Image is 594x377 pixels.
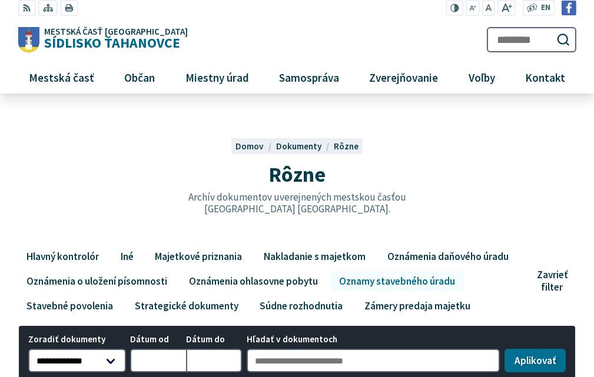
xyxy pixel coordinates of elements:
a: Majetkové priznania [147,246,251,266]
span: Dátum od [130,335,186,345]
a: Iné [112,246,142,266]
span: Zoradiť dokumenty [28,335,126,345]
span: Mestská časť [GEOGRAPHIC_DATA] [44,27,188,36]
span: Miestny úrad [181,61,253,93]
a: Strategické dokumenty [126,295,247,315]
span: Voľby [464,61,499,93]
span: EN [541,2,550,14]
a: Dokumenty [276,141,334,152]
span: Zavrieť filter [537,269,568,293]
a: Hlavný kontrolór [18,246,107,266]
input: Hľadať v dokumentoch [247,349,500,372]
a: Súdne rozhodnutia [251,295,351,315]
a: Stavebné povolenia [18,295,121,315]
span: Zverejňovanie [365,61,443,93]
a: Nakladanie s majetkom [255,246,374,266]
a: Zverejňovanie [359,61,449,93]
a: Domov [235,141,276,152]
span: Kontakt [521,61,570,93]
span: Občan [120,61,159,93]
a: Oznamy stavebného úradu [331,271,464,291]
img: Prejsť na domovskú stránku [18,27,39,53]
button: Zavrieť filter [532,269,576,293]
input: Dátum od [130,349,186,372]
a: Mestská časť [18,61,104,93]
a: Voľby [458,61,506,93]
input: Dátum do [186,349,242,372]
span: Mestská časť [24,61,98,93]
img: Prejsť na Facebook stránku [562,1,576,15]
a: Občan [114,61,165,93]
a: EN [537,2,553,14]
a: Logo Sídlisko Ťahanovce, prejsť na domovskú stránku. [18,27,188,53]
a: Oznámenia o uložení písomnosti [18,271,175,291]
a: Miestny úrad [174,61,259,93]
a: Samospráva [268,61,350,93]
a: Oznámenia daňového úradu [379,246,517,266]
span: Rôzne [268,161,326,188]
span: Domov [235,141,264,152]
a: Kontakt [515,61,576,93]
button: Aplikovať [505,349,566,372]
span: Hľadať v dokumentoch [247,335,500,345]
select: Zoradiť dokumenty [28,349,126,372]
span: Samospráva [274,61,343,93]
a: Rôzne [334,141,359,152]
span: Dokumenty [276,141,322,152]
span: Dátum do [186,335,242,345]
a: Zámery predaja majetku [356,295,479,315]
span: Sídlisko Ťahanovce [39,27,188,50]
a: Oznámenia ohlasovne pobytu [180,271,326,291]
p: Archív dokumentov uverejnených mestskou časťou [GEOGRAPHIC_DATA] [GEOGRAPHIC_DATA]. [163,191,432,215]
